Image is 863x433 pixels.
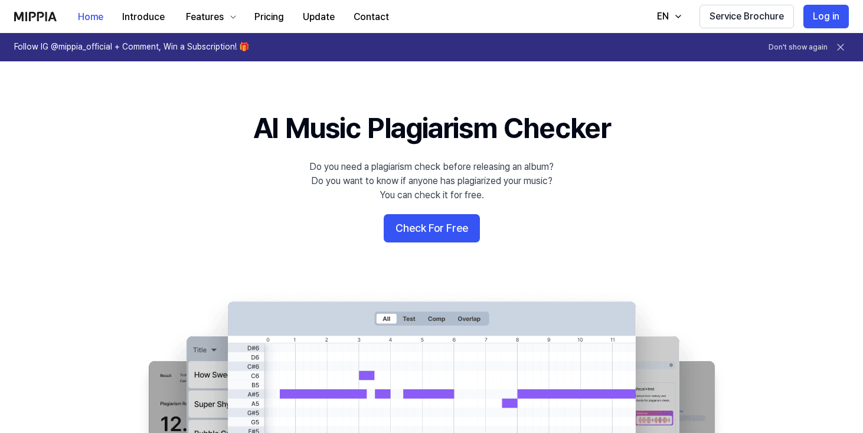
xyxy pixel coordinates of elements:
button: Don't show again [769,42,828,53]
h1: Follow IG @mippia_official + Comment, Win a Subscription! 🎁 [14,41,249,53]
a: Home [68,1,113,33]
h1: AI Music Plagiarism Checker [253,109,610,148]
button: Introduce [113,5,174,29]
div: EN [655,9,671,24]
button: Contact [344,5,398,29]
button: Check For Free [384,214,480,242]
button: Update [293,5,344,29]
button: Home [68,5,113,29]
button: Pricing [245,5,293,29]
button: EN [645,5,690,28]
div: Features [184,10,226,24]
a: Update [293,1,344,33]
div: Do you need a plagiarism check before releasing an album? Do you want to know if anyone has plagi... [309,160,554,202]
button: Features [174,5,245,29]
button: Service Brochure [699,5,794,28]
button: Log in [803,5,849,28]
img: logo [14,12,57,21]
